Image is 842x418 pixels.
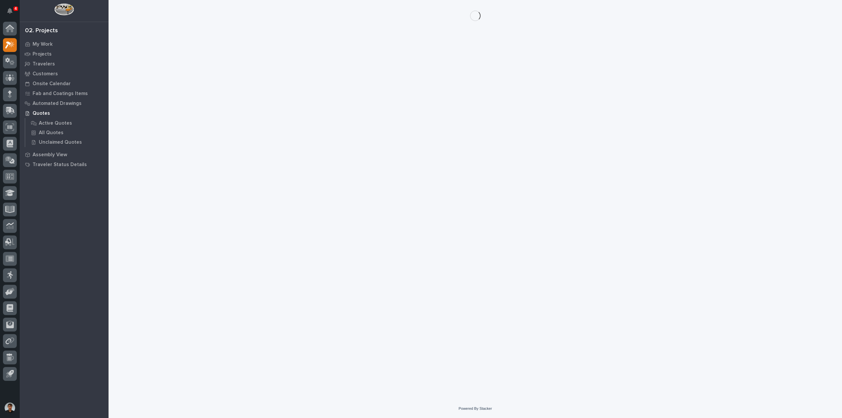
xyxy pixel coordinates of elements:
p: My Work [33,41,53,47]
a: Customers [20,69,109,79]
a: Unclaimed Quotes [25,137,109,147]
button: Notifications [3,4,17,18]
a: Assembly View [20,150,109,160]
div: 02. Projects [25,27,58,35]
p: All Quotes [39,130,63,136]
p: Unclaimed Quotes [39,139,82,145]
a: Automated Drawings [20,98,109,108]
p: Active Quotes [39,120,72,126]
a: Active Quotes [25,118,109,128]
a: My Work [20,39,109,49]
p: 4 [14,6,17,11]
div: Notifications4 [8,8,17,18]
img: Workspace Logo [54,3,74,15]
p: Automated Drawings [33,101,82,107]
button: users-avatar [3,401,17,415]
p: Assembly View [33,152,67,158]
p: Travelers [33,61,55,67]
p: Traveler Status Details [33,162,87,168]
a: Fab and Coatings Items [20,88,109,98]
a: Traveler Status Details [20,160,109,169]
p: Onsite Calendar [33,81,71,87]
p: Quotes [33,111,50,116]
a: Powered By Stacker [458,406,492,410]
a: Travelers [20,59,109,69]
a: Onsite Calendar [20,79,109,88]
a: Projects [20,49,109,59]
p: Customers [33,71,58,77]
a: All Quotes [25,128,109,137]
p: Projects [33,51,52,57]
p: Fab and Coatings Items [33,91,88,97]
a: Quotes [20,108,109,118]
